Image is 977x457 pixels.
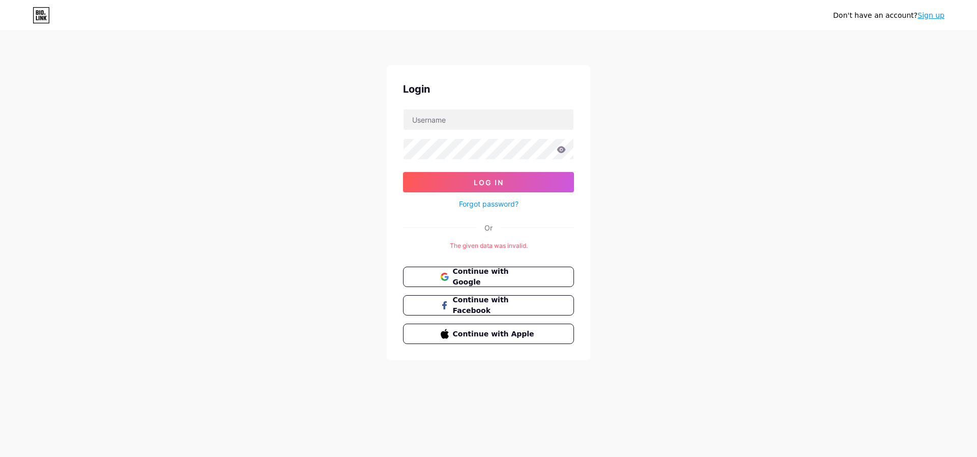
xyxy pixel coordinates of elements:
[833,10,944,21] div: Don't have an account?
[403,267,574,287] button: Continue with Google
[403,295,574,316] button: Continue with Facebook
[453,266,537,288] span: Continue with Google
[453,329,537,339] span: Continue with Apple
[403,324,574,344] button: Continue with Apple
[403,241,574,250] div: The given data was invalid.
[484,222,493,233] div: Or
[403,81,574,97] div: Login
[453,295,537,316] span: Continue with Facebook
[917,11,944,19] a: Sign up
[459,198,519,209] a: Forgot password?
[404,109,573,130] input: Username
[474,178,504,187] span: Log In
[403,172,574,192] button: Log In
